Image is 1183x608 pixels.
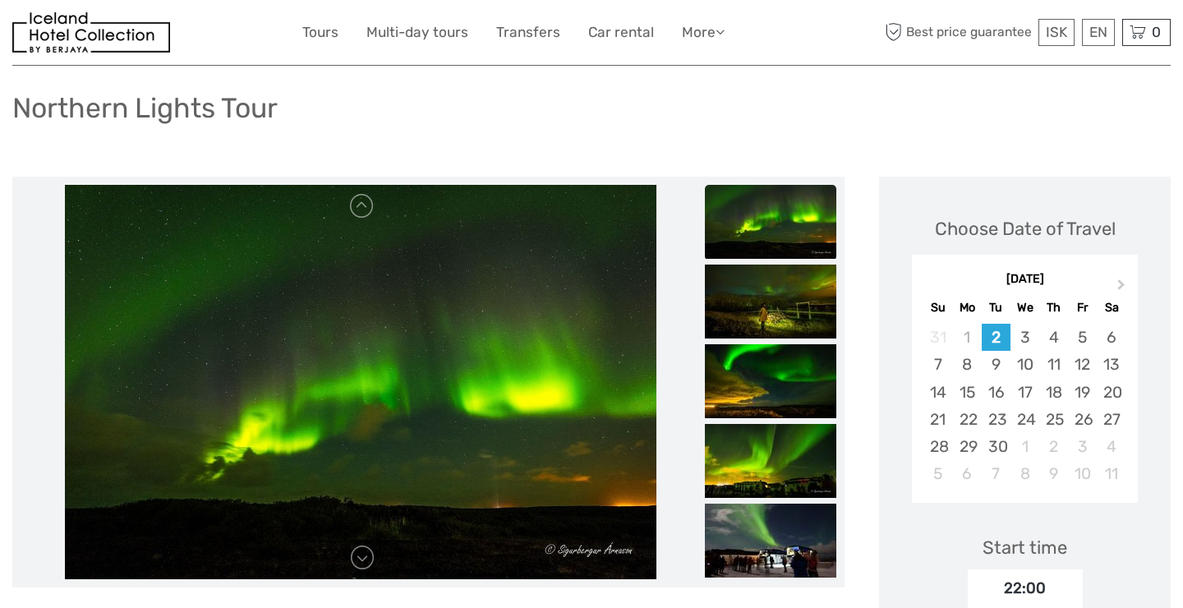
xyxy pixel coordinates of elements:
div: Choose Friday, September 12th, 2025 [1068,351,1097,378]
div: Choose Thursday, September 18th, 2025 [1039,379,1068,406]
div: Choose Sunday, September 7th, 2025 [923,351,952,378]
div: Choose Monday, October 6th, 2025 [953,460,982,487]
div: Choose Wednesday, October 1st, 2025 [1010,433,1039,460]
div: Choose Monday, September 29th, 2025 [953,433,982,460]
div: Choose Friday, September 26th, 2025 [1068,406,1097,433]
div: Choose Wednesday, September 3rd, 2025 [1010,324,1039,351]
div: 22:00 [968,569,1083,607]
div: Th [1039,297,1068,319]
div: Choose Tuesday, September 30th, 2025 [982,433,1010,460]
div: Choose Wednesday, September 17th, 2025 [1010,379,1039,406]
div: Choose Thursday, September 11th, 2025 [1039,351,1068,378]
div: Choose Saturday, October 4th, 2025 [1097,433,1125,460]
div: Choose Sunday, October 5th, 2025 [923,460,952,487]
div: Choose Saturday, September 20th, 2025 [1097,379,1125,406]
a: Transfers [496,21,560,44]
div: Choose Sunday, September 21st, 2025 [923,406,952,433]
div: Choose Monday, September 15th, 2025 [953,379,982,406]
div: We [1010,297,1039,319]
div: Choose Thursday, September 4th, 2025 [1039,324,1068,351]
div: Choose Thursday, October 2nd, 2025 [1039,433,1068,460]
a: Car rental [588,21,654,44]
div: Choose Friday, October 10th, 2025 [1068,460,1097,487]
div: Choose Sunday, September 28th, 2025 [923,433,952,460]
div: Choose Thursday, September 25th, 2025 [1039,406,1068,433]
p: We're away right now. Please check back later! [23,29,186,42]
div: month 2025-09 [917,324,1132,487]
div: Tu [982,297,1010,319]
h1: Northern Lights Tour [12,91,278,125]
div: Choose Tuesday, September 23rd, 2025 [982,406,1010,433]
div: Choose Tuesday, October 7th, 2025 [982,460,1010,487]
div: Mo [953,297,982,319]
div: Fr [1068,297,1097,319]
div: Choose Wednesday, September 10th, 2025 [1010,351,1039,378]
span: 0 [1149,24,1163,40]
a: Multi-day tours [366,21,468,44]
div: EN [1082,19,1115,46]
div: Choose Sunday, September 14th, 2025 [923,379,952,406]
button: Open LiveChat chat widget [189,25,209,45]
div: Choose Wednesday, October 8th, 2025 [1010,460,1039,487]
img: 260dfc78ef164ad3b5e6f16812a20da8_slider_thumbnail.jpg [705,424,836,498]
div: Start time [983,535,1067,560]
div: Choose Friday, October 3rd, 2025 [1068,433,1097,460]
img: e46a0ea686ca42d783f300d319cea3b6_main_slider.jpg [65,185,656,579]
div: Choose Date of Travel [935,216,1116,242]
a: More [682,21,725,44]
span: ISK [1046,24,1067,40]
div: Choose Friday, September 5th, 2025 [1068,324,1097,351]
div: Choose Saturday, October 11th, 2025 [1097,460,1125,487]
img: 4b8b0238e26e4b419d2e2b41793ecad8_slider_thumbnail.jpg [705,344,836,418]
div: Choose Wednesday, September 24th, 2025 [1010,406,1039,433]
div: Choose Saturday, September 13th, 2025 [1097,351,1125,378]
div: Choose Tuesday, September 9th, 2025 [982,351,1010,378]
button: Next Month [1110,275,1136,302]
a: Tours [302,21,338,44]
img: e46a0ea686ca42d783f300d319cea3b6_slider_thumbnail.jpg [705,185,836,259]
div: [DATE] [912,271,1138,288]
img: 51873c78b2f745749d6667bcdbf5f23b_slider_thumbnail.jpg [705,265,836,339]
div: Choose Monday, September 22nd, 2025 [953,406,982,433]
div: Choose Tuesday, September 16th, 2025 [982,379,1010,406]
div: Choose Thursday, October 9th, 2025 [1039,460,1068,487]
span: Best price guarantee [881,19,1035,46]
div: Not available Monday, September 1st, 2025 [953,324,982,351]
div: Choose Saturday, September 6th, 2025 [1097,324,1125,351]
img: 704855ef3c2d4f8b9723ffdf53f3c0a2_slider_thumbnail.jpg [705,504,836,578]
div: Su [923,297,952,319]
img: 481-8f989b07-3259-4bb0-90ed-3da368179bdc_logo_small.jpg [12,12,170,53]
div: Choose Tuesday, September 2nd, 2025 [982,324,1010,351]
div: Sa [1097,297,1125,319]
div: Choose Friday, September 19th, 2025 [1068,379,1097,406]
div: Choose Monday, September 8th, 2025 [953,351,982,378]
div: Not available Sunday, August 31st, 2025 [923,324,952,351]
div: Choose Saturday, September 27th, 2025 [1097,406,1125,433]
